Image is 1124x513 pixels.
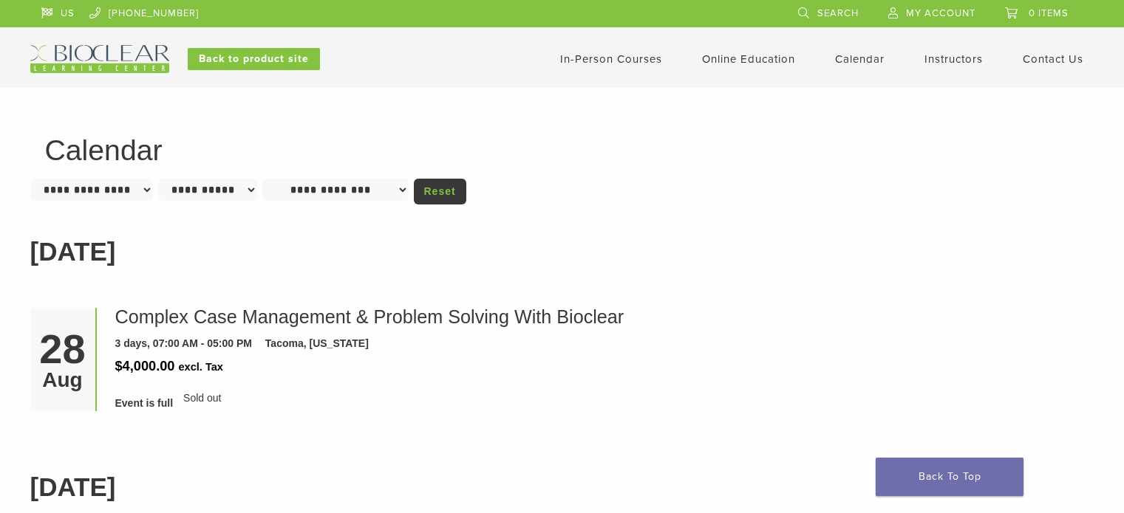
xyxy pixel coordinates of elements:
span: excl. Tax [178,361,222,373]
h2: [DATE] [30,233,1094,272]
div: Sold out [115,390,1083,419]
span: Search [817,7,859,19]
h2: [DATE] [30,468,1094,507]
div: 3 days, 07:00 AM - 05:00 PM [115,336,252,351]
img: Bioclear [30,45,169,73]
span: My Account [906,7,975,19]
a: Calendar [835,52,885,66]
a: Online Education [702,52,795,66]
a: Back to product site [188,48,320,70]
h1: Calendar [45,136,1080,165]
div: 28 [35,328,90,370]
span: 0 items [1029,7,1069,19]
div: Tacoma, [US_STATE] [265,336,369,351]
a: Reset [414,179,466,204]
a: In-Person Courses [560,52,662,66]
div: Aug [35,370,90,390]
a: Back To Top [876,458,1023,496]
a: Contact Us [1023,52,1083,66]
span: Event is full [115,396,174,411]
span: $4,000.00 [115,359,175,373]
a: Instructors [924,52,983,66]
a: Complex Case Management & Problem Solving With Bioclear [115,306,624,327]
